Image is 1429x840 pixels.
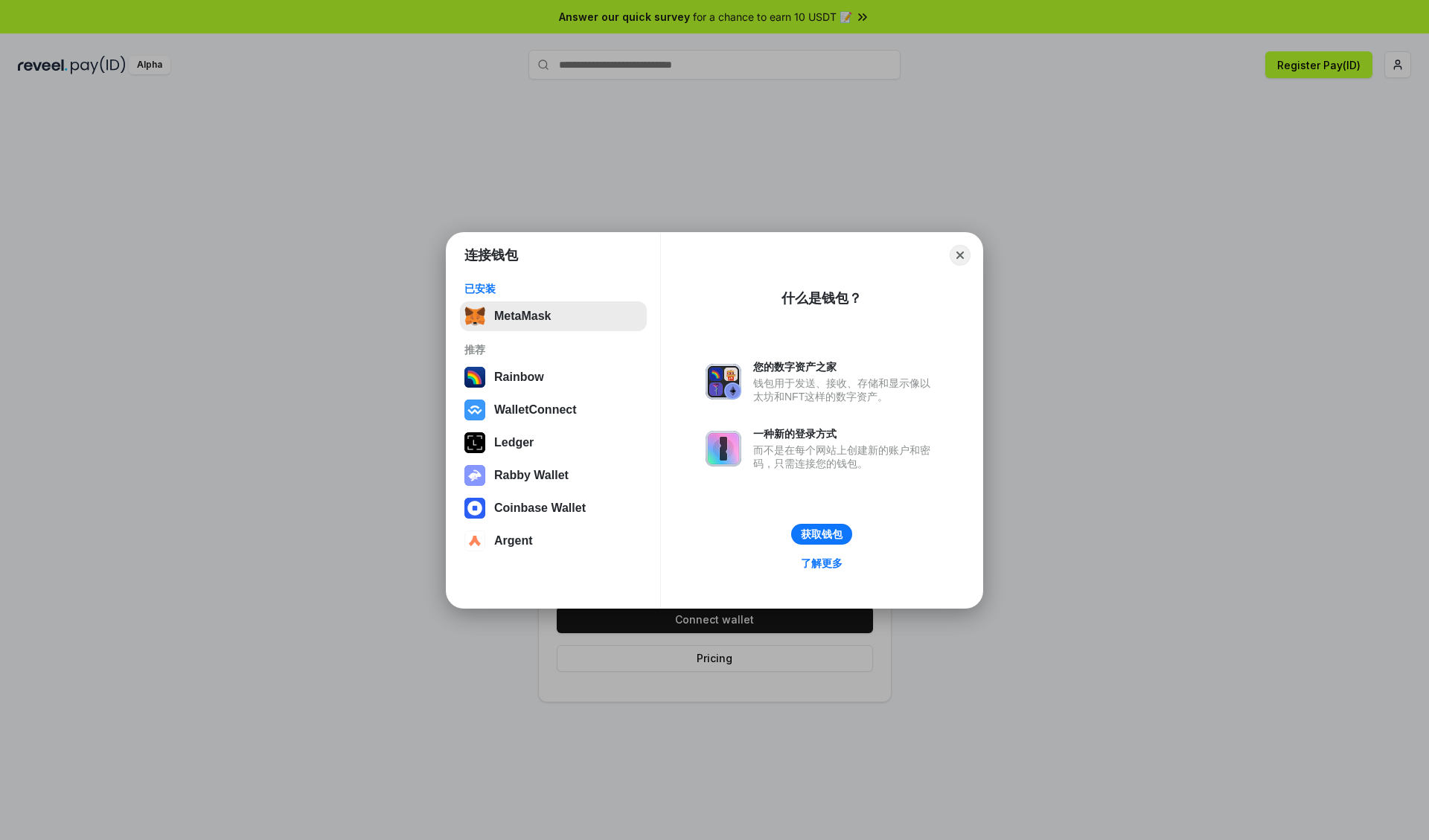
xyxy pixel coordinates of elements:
[950,245,971,266] button: Close
[464,432,485,453] img: svg+xml,%3Csvg%20xmlns%3D%22http%3A%2F%2Fwww.w3.org%2F2000%2Fsvg%22%20width%3D%2228%22%20height%3...
[464,306,485,327] img: svg+xml,%3Csvg%20fill%3D%22none%22%20height%3D%2233%22%20viewBox%3D%220%200%2035%2033%22%20width%...
[464,498,485,519] img: svg+xml,%3Csvg%20width%3D%2228%22%20height%3D%2228%22%20viewBox%3D%220%200%2028%2028%22%20fill%3D...
[706,431,741,467] img: svg+xml,%3Csvg%20xmlns%3D%22http%3A%2F%2Fwww.w3.org%2F2000%2Fsvg%22%20fill%3D%22none%22%20viewBox...
[464,465,485,486] img: svg+xml,%3Csvg%20xmlns%3D%22http%3A%2F%2Fwww.w3.org%2F2000%2Fsvg%22%20fill%3D%22none%22%20viewBox...
[464,367,485,388] img: svg+xml,%3Csvg%20width%3D%22120%22%20height%3D%22120%22%20viewBox%3D%220%200%20120%20120%22%20fil...
[753,443,938,470] div: 而不是在每个网站上创建新的账户和密码，只需连接您的钱包。
[464,246,518,264] h1: 连接钱包
[460,301,647,331] button: MetaMask
[464,343,642,356] div: 推荐
[753,376,938,403] div: 钱包用于发送、接收、存储和显示像以太坊和NFT这样的数字资产。
[753,427,938,440] div: 一种新的登录方式
[494,310,551,323] div: MetaMask
[460,461,647,490] button: Rabby Wallet
[460,526,647,556] button: Argent
[753,360,938,373] div: 您的数字资产之家
[464,530,485,551] img: svg+xml,%3Csvg%20width%3D%2228%22%20height%3D%2228%22%20viewBox%3D%220%200%2028%2028%22%20fill%3D...
[791,524,852,545] button: 获取钱包
[801,528,843,541] div: 获取钱包
[792,554,851,573] a: 了解更多
[494,436,534,449] div: Ledger
[706,364,741,400] img: svg+xml,%3Csvg%20xmlns%3D%22http%3A%2F%2Fwww.w3.org%2F2000%2Fsvg%22%20fill%3D%22none%22%20viewBox...
[460,362,647,392] button: Rainbow
[460,395,647,425] button: WalletConnect
[494,469,569,482] div: Rabby Wallet
[801,557,843,570] div: 了解更多
[460,428,647,458] button: Ledger
[464,400,485,420] img: svg+xml,%3Csvg%20width%3D%2228%22%20height%3D%2228%22%20viewBox%3D%220%200%2028%2028%22%20fill%3D...
[494,371,544,384] div: Rainbow
[494,534,533,548] div: Argent
[464,282,642,295] div: 已安装
[460,493,647,523] button: Coinbase Wallet
[494,403,577,417] div: WalletConnect
[781,289,862,307] div: 什么是钱包？
[494,501,586,515] div: Coinbase Wallet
